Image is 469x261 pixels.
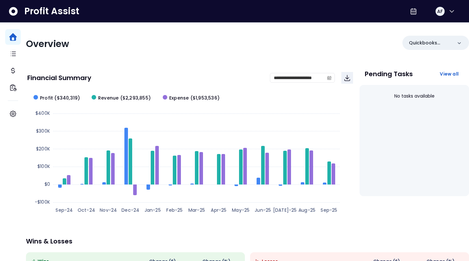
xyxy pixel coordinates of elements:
span: Revenue ($2,293,855) [98,95,151,101]
p: Financial Summary [27,75,91,81]
div: No tasks available [365,88,464,105]
text: $300K [36,128,50,134]
text: May-25 [232,207,249,213]
span: Profit Assist [24,6,79,17]
text: $200K [36,146,50,152]
span: AF [437,8,443,15]
button: Download [341,72,353,84]
text: -$100K [35,199,50,205]
span: Profit ($340,319) [40,95,80,101]
span: View all [440,71,459,77]
text: Apr-25 [211,207,226,213]
text: Aug-25 [298,207,315,213]
span: Overview [26,38,69,50]
span: Expense ($1,953,536) [169,95,220,101]
p: Pending Tasks [365,71,413,77]
text: [DATE]-25 [273,207,297,213]
text: Nov-24 [100,207,117,213]
p: Wins & Losses [26,238,469,244]
text: $400K [35,110,50,116]
p: Quickbooks Online [409,40,452,46]
button: View all [435,68,464,80]
text: Sep-25 [321,207,337,213]
svg: calendar [327,76,332,80]
text: Jun-25 [255,207,271,213]
text: $0 [44,181,50,187]
text: Feb-25 [166,207,183,213]
text: Sep-24 [56,207,73,213]
text: Jan-25 [145,207,161,213]
text: Mar-25 [188,207,205,213]
text: $100K [37,163,50,170]
text: Dec-24 [121,207,139,213]
text: Oct-24 [78,207,95,213]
